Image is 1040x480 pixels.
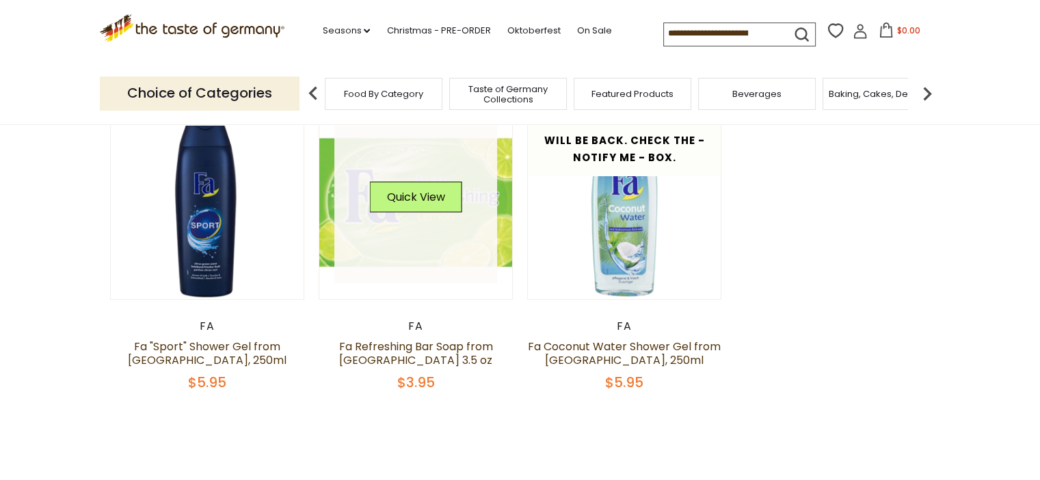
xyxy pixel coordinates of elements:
button: Quick View [369,182,462,212]
img: Fa [319,106,513,299]
a: Fa Refreshing Bar Soap from [GEOGRAPHIC_DATA] 3.5 oz [338,339,492,368]
img: Fa [111,106,304,299]
p: Choice of Categories [100,76,299,110]
a: Food By Category [344,89,423,99]
button: $0.00 [870,23,929,43]
img: previous arrow [299,80,327,107]
a: Featured Products [591,89,674,99]
a: Baking, Cakes, Desserts [829,89,935,99]
span: $3.95 [397,373,434,392]
div: Fa [319,320,514,333]
span: $5.95 [188,373,226,392]
a: Taste of Germany Collections [453,84,563,104]
div: Fa [110,320,305,333]
img: next arrow [914,80,941,107]
a: Fa Coconut Water Shower Gel from [GEOGRAPHIC_DATA], 250ml [528,339,721,368]
div: Fa [527,320,722,333]
span: $5.95 [605,373,643,392]
a: Oktoberfest [507,23,560,38]
img: Fa [528,106,721,299]
a: Beverages [732,89,782,99]
a: Seasons [322,23,370,38]
a: Fa "Sport" Shower Gel from [GEOGRAPHIC_DATA], 250ml [128,339,286,368]
a: Christmas - PRE-ORDER [386,23,490,38]
span: $0.00 [896,25,920,36]
a: On Sale [576,23,611,38]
